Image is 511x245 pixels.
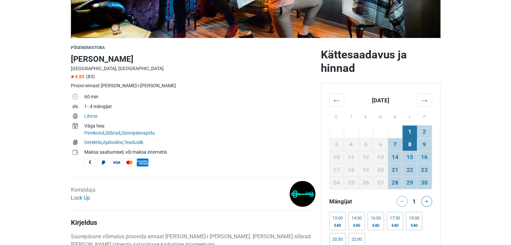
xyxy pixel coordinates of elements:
h1: [PERSON_NAME] [71,53,315,65]
div: 17:30 [390,215,400,221]
th: [DATE] [344,94,417,107]
div: 19:00 [409,215,419,221]
div: Korraldaja [71,186,95,202]
th: T [344,107,359,126]
a: Perekond [84,130,104,136]
td: 25 [344,177,359,189]
div: €40 [390,223,400,228]
div: 1 [410,196,418,205]
div: Mängijat [327,196,381,207]
div: €40 [332,223,343,228]
td: 2 [417,126,432,138]
td: 1 - 4 mängijat [84,102,315,112]
td: 18 [344,164,359,177]
div: 22:00 [351,237,362,242]
span: (83) [86,74,95,79]
div: Maksa saabumisel, või maksa internetis [84,149,315,156]
div: 20:30 [332,237,343,242]
td: 15 [402,151,417,164]
td: 23 [417,164,432,177]
td: 7 [388,138,402,151]
td: 5 [358,138,373,151]
th: → [417,94,432,107]
span: MasterCard [124,158,135,166]
td: 17 [329,164,344,177]
a: Ajalooline [103,140,123,145]
td: 8 [402,138,417,151]
span: Põgenemistuba [71,45,105,50]
div: [GEOGRAPHIC_DATA], [GEOGRAPHIC_DATA] [71,65,315,72]
th: P [417,107,432,126]
td: 24 [329,177,344,189]
td: 10 [329,151,344,164]
img: Star [71,75,74,78]
span: PayPal [97,158,109,166]
th: R [388,107,402,126]
div: €40 [351,223,362,228]
span: Sularaha [84,158,96,166]
td: 27 [373,177,388,189]
img: 38af86134b65d0f1l.png [290,181,315,207]
div: Proovi ennast [PERSON_NAME]-i [PERSON_NAME] [71,82,315,89]
a: Sõbrad [105,130,120,136]
td: 6 [373,138,388,151]
td: 22 [402,164,417,177]
td: 20 [373,164,388,177]
td: 16 [417,151,432,164]
div: 14:30 [351,215,362,221]
td: 14 [388,151,402,164]
td: 26 [358,177,373,189]
span: American Express [137,158,148,166]
td: 12 [358,151,373,164]
td: 11 [344,151,359,164]
td: 29 [402,177,417,189]
td: 28 [388,177,402,189]
th: E [329,107,344,126]
th: K [358,107,373,126]
td: 21 [388,164,402,177]
td: , , [84,122,315,138]
td: 1 [402,126,417,138]
th: L [402,107,417,126]
a: Lihtne [84,113,97,119]
div: 16:00 [371,215,381,221]
a: Lock Up [71,195,90,201]
div: €40 [409,223,419,228]
h2: Kättesaadavus ja hinnad [321,48,440,75]
th: ← [329,94,344,107]
a: Detektiiv [84,140,102,145]
td: 13 [373,151,388,164]
a: Teaduslik [124,140,143,145]
h4: Kirjeldus [71,218,315,227]
div: 13:00 [332,215,343,221]
td: 60 min [84,93,315,102]
td: 9 [417,138,432,151]
span: Visa [111,158,122,166]
td: 4 [344,138,359,151]
th: N [373,107,388,126]
td: 19 [358,164,373,177]
a: Sünnipäevapidu [121,130,155,136]
td: 3 [329,138,344,151]
td: 30 [417,177,432,189]
span: 4.83 [71,74,84,79]
td: , , [84,138,315,148]
div: €40 [371,223,381,228]
div: Väga hea: [84,122,315,130]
